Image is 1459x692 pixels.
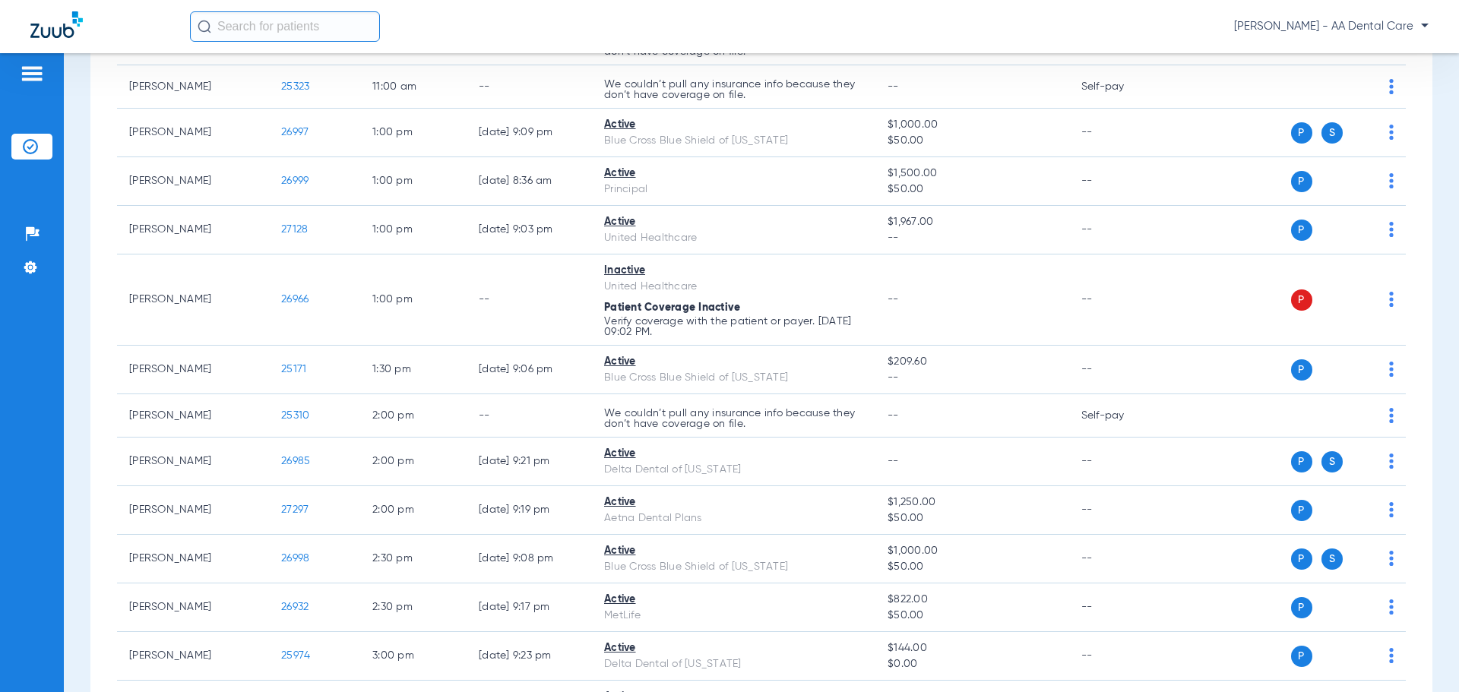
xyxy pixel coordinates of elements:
img: group-dot-blue.svg [1389,551,1394,566]
span: Patient Coverage Inactive [604,302,740,313]
span: 27128 [281,224,308,235]
img: group-dot-blue.svg [1389,292,1394,307]
span: P [1291,646,1312,667]
span: $50.00 [888,510,1056,526]
td: 2:30 PM [360,535,467,583]
span: 25323 [281,81,309,92]
td: -- [1069,486,1172,535]
div: United Healthcare [604,279,863,295]
td: Self-pay [1069,394,1172,438]
div: Principal [604,182,863,197]
span: $1,967.00 [888,214,1056,230]
img: group-dot-blue.svg [1389,502,1394,517]
div: Blue Cross Blue Shield of [US_STATE] [604,559,863,575]
div: Active [604,166,863,182]
img: group-dot-blue.svg [1389,408,1394,423]
img: Search Icon [198,20,211,33]
td: -- [1069,583,1172,632]
td: -- [1069,206,1172,254]
span: $144.00 [888,640,1056,656]
td: 1:30 PM [360,346,467,394]
span: P [1291,359,1312,381]
td: 2:00 PM [360,486,467,535]
span: -- [888,81,899,92]
td: -- [1069,438,1172,486]
td: [PERSON_NAME] [117,632,269,681]
td: -- [1069,535,1172,583]
td: 3:00 PM [360,632,467,681]
p: We couldn’t pull any insurance info because they don’t have coverage on file. [604,408,863,429]
img: group-dot-blue.svg [1389,648,1394,663]
span: 26966 [281,294,309,305]
td: [PERSON_NAME] [117,583,269,632]
img: group-dot-blue.svg [1389,222,1394,237]
div: Active [604,117,863,133]
span: P [1291,122,1312,144]
div: Active [604,214,863,230]
td: 11:00 AM [360,65,467,109]
span: $1,500.00 [888,166,1056,182]
td: [DATE] 9:09 PM [467,109,592,157]
td: -- [467,65,592,109]
td: -- [1069,346,1172,394]
td: 1:00 PM [360,157,467,206]
td: 1:00 PM [360,109,467,157]
td: [DATE] 9:17 PM [467,583,592,632]
span: $1,250.00 [888,495,1056,510]
span: P [1291,500,1312,521]
div: Active [604,354,863,370]
span: P [1291,597,1312,618]
p: We couldn’t pull any insurance info because they don’t have coverage on file. [604,79,863,100]
span: S [1321,548,1343,570]
span: $1,000.00 [888,117,1056,133]
td: [PERSON_NAME] [117,206,269,254]
div: Blue Cross Blue Shield of [US_STATE] [604,370,863,386]
td: -- [1069,157,1172,206]
td: -- [1069,109,1172,157]
span: $1,000.00 [888,543,1056,559]
div: United Healthcare [604,230,863,246]
div: Blue Cross Blue Shield of [US_STATE] [604,133,863,149]
td: [PERSON_NAME] [117,346,269,394]
span: -- [888,294,899,305]
td: 2:30 PM [360,583,467,632]
td: [PERSON_NAME] [117,109,269,157]
td: [DATE] 9:06 PM [467,346,592,394]
img: group-dot-blue.svg [1389,362,1394,377]
td: -- [467,394,592,438]
span: P [1291,220,1312,241]
span: S [1321,451,1343,472]
td: 2:00 PM [360,394,467,438]
td: -- [1069,632,1172,681]
span: -- [888,230,1056,246]
span: 26998 [281,553,309,564]
img: group-dot-blue.svg [1389,173,1394,188]
td: [DATE] 9:23 PM [467,632,592,681]
span: P [1291,289,1312,311]
td: 2:00 PM [360,438,467,486]
td: [DATE] 9:19 PM [467,486,592,535]
span: $50.00 [888,182,1056,197]
span: -- [888,410,899,421]
span: -- [888,456,899,466]
span: P [1291,171,1312,192]
div: Active [604,495,863,510]
img: group-dot-blue.svg [1389,125,1394,140]
div: Active [604,592,863,608]
td: [DATE] 8:36 AM [467,157,592,206]
input: Search for patients [190,11,380,42]
span: [PERSON_NAME] - AA Dental Care [1234,19,1429,34]
td: Self-pay [1069,65,1172,109]
td: [PERSON_NAME] [117,438,269,486]
span: S [1321,122,1343,144]
span: $50.00 [888,133,1056,149]
span: $50.00 [888,559,1056,575]
td: [DATE] 9:08 PM [467,535,592,583]
td: [PERSON_NAME] [117,254,269,346]
span: 25171 [281,364,306,374]
div: Active [604,446,863,462]
div: MetLife [604,608,863,624]
span: $50.00 [888,608,1056,624]
td: -- [467,254,592,346]
span: 26985 [281,456,310,466]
